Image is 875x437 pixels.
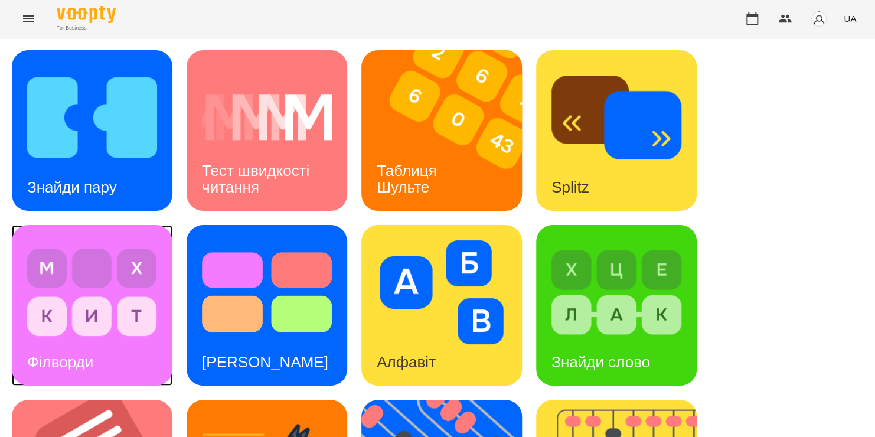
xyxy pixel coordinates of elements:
[361,50,537,211] img: Таблиця Шульте
[14,5,43,33] button: Menu
[57,24,116,32] span: For Business
[187,50,347,211] a: Тест швидкості читанняТест швидкості читання
[187,225,347,386] a: Тест Струпа[PERSON_NAME]
[844,12,856,25] span: UA
[361,50,522,211] a: Таблиця ШультеТаблиця Шульте
[551,66,681,169] img: Splitz
[361,225,522,386] a: АлфавітАлфавіт
[57,6,116,23] img: Voopty Logo
[202,240,332,344] img: Тест Струпа
[27,353,93,371] h3: Філворди
[536,225,697,386] a: Знайди словоЗнайди слово
[12,50,172,211] a: Знайди паруЗнайди пару
[551,178,589,196] h3: Splitz
[202,353,328,371] h3: [PERSON_NAME]
[551,353,650,371] h3: Знайди слово
[202,162,314,195] h3: Тест швидкості читання
[27,66,157,169] img: Знайди пару
[811,11,827,27] img: avatar_s.png
[377,353,436,371] h3: Алфавіт
[377,240,507,344] img: Алфавіт
[27,240,157,344] img: Філворди
[12,225,172,386] a: ФілвордиФілворди
[839,8,861,30] button: UA
[27,178,117,196] h3: Знайди пару
[202,66,332,169] img: Тест швидкості читання
[377,162,441,195] h3: Таблиця Шульте
[551,240,681,344] img: Знайди слово
[536,50,697,211] a: SplitzSplitz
